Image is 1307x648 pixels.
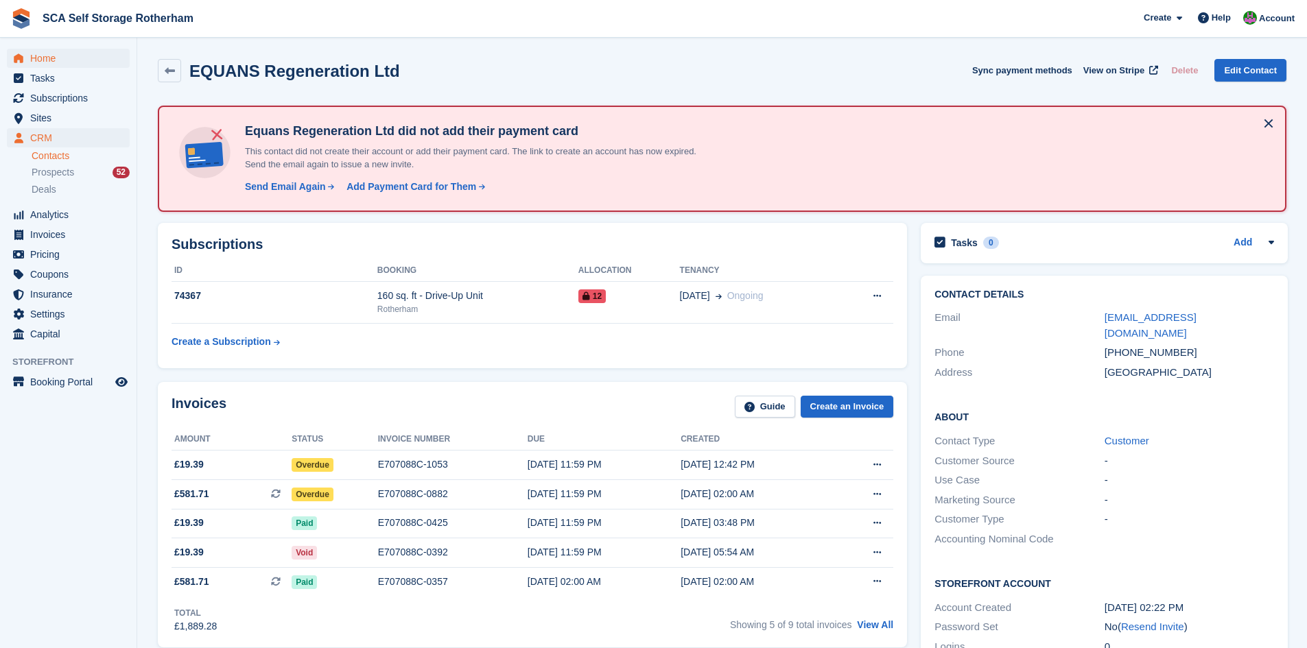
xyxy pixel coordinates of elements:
[292,488,333,501] span: Overdue
[32,182,130,197] a: Deals
[1214,59,1286,82] a: Edit Contact
[30,88,113,108] span: Subscriptions
[30,324,113,344] span: Capital
[239,145,720,171] p: This contact did not create their account or add their payment card. The link to create an accoun...
[7,88,130,108] a: menu
[1166,59,1203,82] button: Delete
[378,545,528,560] div: E707088C-0392
[346,180,476,194] div: Add Payment Card for Them
[1083,64,1144,77] span: View on Stripe
[30,225,113,244] span: Invoices
[7,324,130,344] a: menu
[172,289,377,303] div: 74367
[7,245,130,264] a: menu
[292,575,317,589] span: Paid
[934,512,1104,527] div: Customer Type
[174,457,204,472] span: £19.39
[934,289,1274,300] h2: Contact Details
[30,205,113,224] span: Analytics
[32,149,130,163] a: Contacts
[681,487,834,501] div: [DATE] 02:00 AM
[378,575,528,589] div: E707088C-0357
[32,166,74,179] span: Prospects
[378,487,528,501] div: E707088C-0882
[292,516,317,530] span: Paid
[7,128,130,147] a: menu
[37,7,199,29] a: SCA Self Storage Rotherham
[174,487,209,501] span: £581.71
[172,396,226,418] h2: Invoices
[727,290,764,301] span: Ongoing
[30,372,113,392] span: Booking Portal
[1105,435,1149,446] a: Customer
[377,303,578,315] div: Rotherham
[1259,12,1295,25] span: Account
[7,265,130,284] a: menu
[578,289,606,303] span: 12
[11,8,32,29] img: stora-icon-8386f47178a22dfd0bd8f6a31ec36ba5ce8667c1dd55bd0f319d3a0aa187defe.svg
[174,619,217,634] div: £1,889.28
[528,575,681,589] div: [DATE] 02:00 AM
[934,472,1104,488] div: Use Case
[681,457,834,472] div: [DATE] 12:42 PM
[377,260,578,282] th: Booking
[1105,600,1274,616] div: [DATE] 02:22 PM
[30,285,113,304] span: Insurance
[934,409,1274,423] h2: About
[174,516,204,530] span: £19.39
[245,180,326,194] div: Send Email Again
[174,575,209,589] span: £581.71
[934,600,1104,616] div: Account Created
[7,225,130,244] a: menu
[1212,11,1231,25] span: Help
[528,429,681,451] th: Due
[292,458,333,472] span: Overdue
[934,345,1104,361] div: Phone
[1105,492,1274,508] div: -
[934,433,1104,449] div: Contact Type
[801,396,894,418] a: Create an Invoice
[32,165,130,180] a: Prospects 52
[7,108,130,128] a: menu
[172,429,292,451] th: Amount
[934,310,1104,341] div: Email
[1234,235,1252,251] a: Add
[680,260,839,282] th: Tenancy
[934,492,1104,508] div: Marketing Source
[972,59,1072,82] button: Sync payment methods
[735,396,795,418] a: Guide
[681,429,834,451] th: Created
[30,49,113,68] span: Home
[30,69,113,88] span: Tasks
[1105,453,1274,469] div: -
[1243,11,1257,25] img: Sarah Race
[378,429,528,451] th: Invoice number
[1105,619,1274,635] div: No
[1105,512,1274,527] div: -
[172,237,893,252] h2: Subscriptions
[377,289,578,303] div: 160 sq. ft - Drive-Up Unit
[172,335,271,349] div: Create a Subscription
[730,619,851,630] span: Showing 5 of 9 total invoices
[528,516,681,530] div: [DATE] 11:59 PM
[7,205,130,224] a: menu
[934,365,1104,381] div: Address
[983,237,999,249] div: 0
[239,123,720,139] h4: Equans Regeneration Ltd did not add their payment card
[7,49,130,68] a: menu
[681,575,834,589] div: [DATE] 02:00 AM
[1105,472,1274,488] div: -
[528,487,681,501] div: [DATE] 11:59 PM
[292,429,378,451] th: Status
[1105,365,1274,381] div: [GEOGRAPHIC_DATA]
[857,619,893,630] a: View All
[934,453,1104,469] div: Customer Source
[1118,621,1188,632] span: ( )
[681,545,834,560] div: [DATE] 05:54 AM
[12,355,137,369] span: Storefront
[30,304,113,324] span: Settings
[7,372,130,392] a: menu
[30,128,113,147] span: CRM
[1144,11,1171,25] span: Create
[174,607,217,619] div: Total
